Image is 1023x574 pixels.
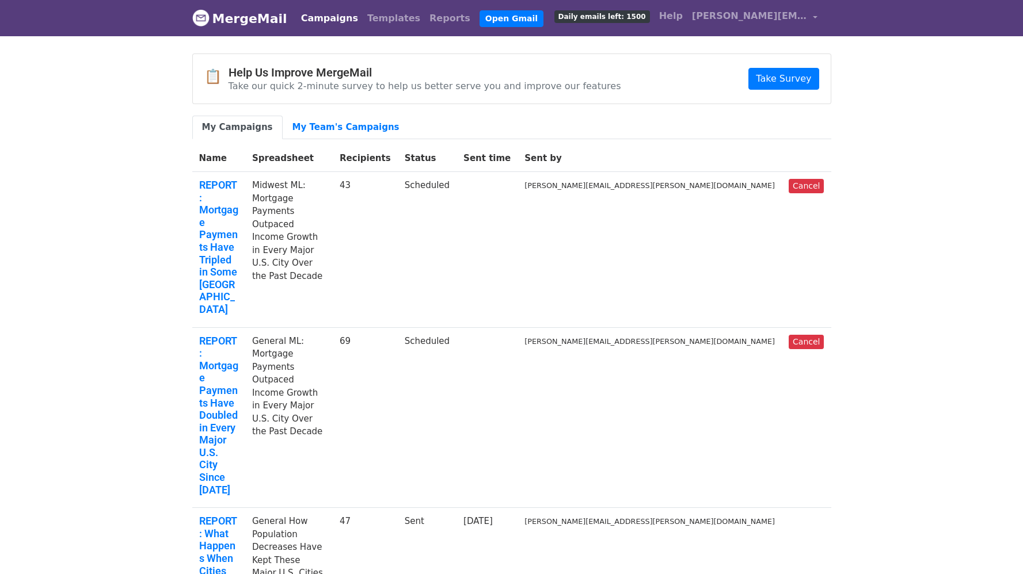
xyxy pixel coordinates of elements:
[192,9,210,26] img: MergeMail logo
[363,7,425,30] a: Templates
[398,327,457,508] td: Scheduled
[457,145,518,172] th: Sent time
[229,80,621,92] p: Take our quick 2-minute survey to help us better serve you and improve our features
[333,172,398,328] td: 43
[283,116,409,139] a: My Team's Campaigns
[524,517,775,526] small: [PERSON_NAME][EMAIL_ADDRESS][PERSON_NAME][DOMAIN_NAME]
[554,10,650,23] span: Daily emails left: 1500
[245,172,333,328] td: Midwest ML: Mortgage Payments Outpaced Income Growth in Every Major U.S. City Over the Past Decade
[192,116,283,139] a: My Campaigns
[463,516,493,526] a: [DATE]
[524,181,775,190] small: [PERSON_NAME][EMAIL_ADDRESS][PERSON_NAME][DOMAIN_NAME]
[425,7,475,30] a: Reports
[518,145,782,172] th: Sent by
[398,145,457,172] th: Status
[692,9,807,23] span: [PERSON_NAME][EMAIL_ADDRESS][PERSON_NAME][DOMAIN_NAME]
[333,145,398,172] th: Recipients
[550,5,655,28] a: Daily emails left: 1500
[687,5,822,32] a: [PERSON_NAME][EMAIL_ADDRESS][PERSON_NAME][DOMAIN_NAME]
[192,6,287,30] a: MergeMail
[199,335,238,496] a: REPORT: Mortgage Payments Have Doubled in Every Major U.S. City Since [DATE]
[296,7,363,30] a: Campaigns
[789,335,824,349] a: Cancel
[480,10,543,27] a: Open Gmail
[333,327,398,508] td: 69
[229,66,621,79] h4: Help Us Improve MergeMail
[965,519,1023,574] iframe: Chat Widget
[398,172,457,328] td: Scheduled
[655,5,687,28] a: Help
[245,145,333,172] th: Spreadsheet
[245,327,333,508] td: General ML: Mortgage Payments Outpaced Income Growth in Every Major U.S. City Over the Past Decade
[748,68,819,90] a: Take Survey
[789,179,824,193] a: Cancel
[199,179,238,316] a: REPORT: Mortgage Payments Have Tripled in Some [GEOGRAPHIC_DATA]
[192,145,245,172] th: Name
[524,337,775,346] small: [PERSON_NAME][EMAIL_ADDRESS][PERSON_NAME][DOMAIN_NAME]
[204,68,229,85] span: 📋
